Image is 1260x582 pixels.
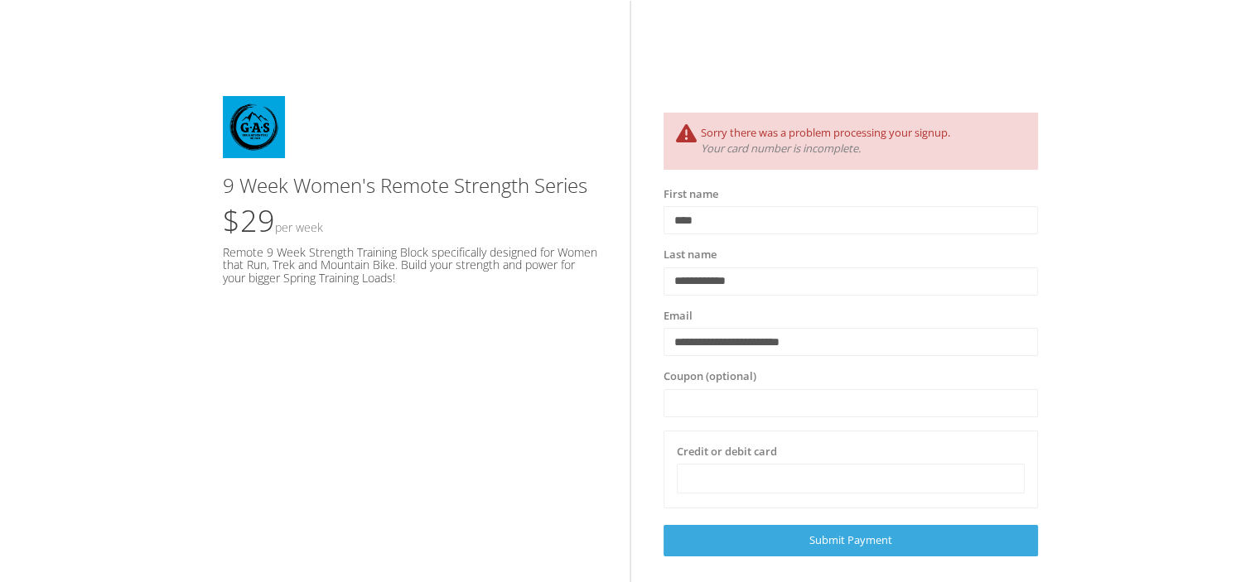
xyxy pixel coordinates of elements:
[688,472,1014,486] iframe: Secure card payment input frame
[664,247,717,263] label: Last name
[223,200,323,241] span: $29
[275,219,323,235] small: Per Week
[664,368,756,385] label: Coupon (optional)
[664,186,718,203] label: First name
[701,125,950,140] span: Sorry there was a problem processing your signup.
[223,246,597,284] h5: Remote 9 Week Strength Training Block specifically designed for Women that Run, Trek and Mountain...
[809,532,892,547] span: Submit Payment
[664,308,693,325] label: Email
[223,175,597,196] h3: 9 Week Women's Remote Strength Series
[677,444,777,460] label: Credit or debit card
[664,525,1038,556] a: Submit Payment
[701,141,861,156] i: Your card number is incomplete.
[223,96,285,158] img: RGB-blackonblue.jpg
